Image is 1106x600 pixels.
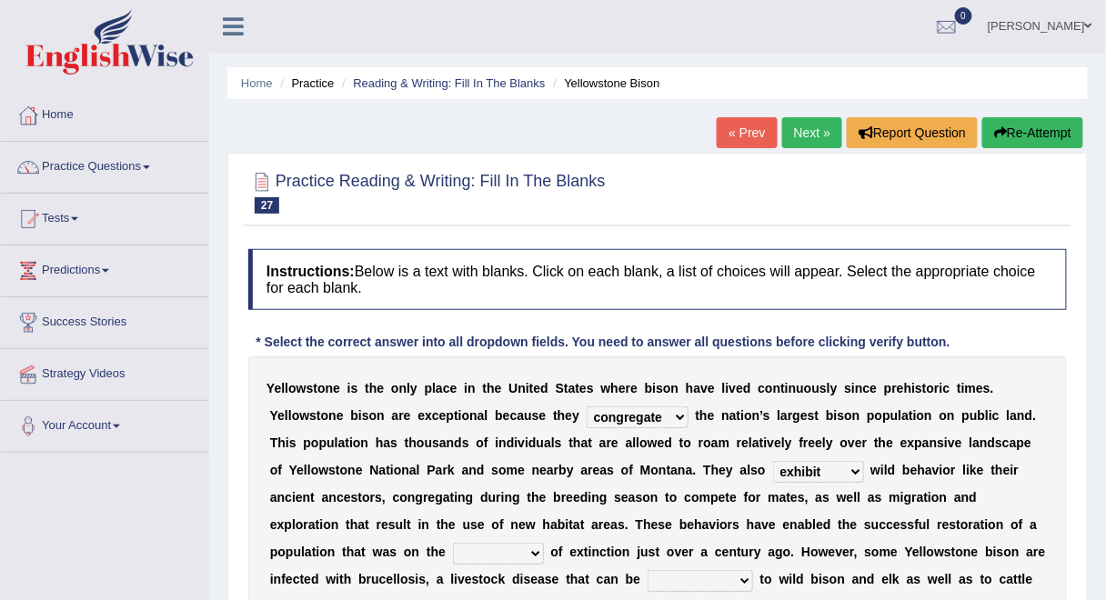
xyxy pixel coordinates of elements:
b: u [425,435,433,450]
b: o [369,408,377,423]
b: h [277,435,286,450]
b: v [518,435,525,450]
b: n [518,381,526,395]
b: i [785,381,789,395]
b: l [407,381,410,395]
b: a [711,435,719,450]
b: i [726,381,729,395]
b: s [462,435,469,450]
b: y [410,381,417,395]
b: l [777,408,780,423]
b: t [345,435,349,450]
b: h [573,435,581,450]
b: p [962,408,970,423]
b: e [417,408,425,423]
b: s [362,408,369,423]
b: n [671,381,679,395]
b: o [840,435,849,450]
b: h [610,381,618,395]
b: e [534,381,541,395]
b: r [626,381,630,395]
b: v [700,381,708,395]
b: h [409,435,417,450]
b: l [899,408,902,423]
b: r [398,408,403,423]
b: h [879,435,887,450]
b: h [686,381,694,395]
b: t [780,381,785,395]
b: l [285,408,288,423]
b: a [544,435,551,450]
b: u [812,381,820,395]
b: v [729,381,737,395]
b: h [699,408,708,423]
b: r [699,435,703,450]
li: Yellowstone Bison [548,75,659,92]
b: n [852,408,860,423]
b: n [855,381,863,395]
b: l [285,381,288,395]
b: p [882,408,890,423]
b: p [303,435,311,450]
b: t [529,381,534,395]
b: u [524,408,532,423]
b: o [639,435,648,450]
b: r [862,435,867,450]
b: l [288,408,292,423]
b: a [599,435,607,450]
b: r [788,408,792,423]
b: d [528,435,537,450]
a: « Prev [717,117,777,148]
b: o [391,381,399,395]
b: c [863,381,870,395]
li: Practice [276,75,334,92]
b: l [970,435,973,450]
b: t [874,435,879,450]
b: m [719,435,729,450]
b: s [307,381,314,395]
b: i [851,381,855,395]
b: b [495,408,503,423]
b: t [568,435,573,450]
b: S [556,381,564,395]
b: r [892,381,897,395]
b: Y [266,381,275,395]
a: Home [241,76,273,90]
b: a [517,408,524,423]
b: n [447,435,455,450]
b: e [337,408,344,423]
b: s [309,408,317,423]
b: a [581,435,588,450]
b: i [913,408,917,423]
b: o [765,381,773,395]
b: l [1007,408,1010,423]
b: d [988,435,996,450]
b: l [822,435,826,450]
b: s [819,381,827,395]
b: i [515,435,518,450]
b: i [961,381,965,395]
b: s [532,408,539,423]
b: n [361,435,369,450]
b: t [576,381,580,395]
b: h [376,435,384,450]
a: Your Account [1,401,208,446]
a: Predictions [1,245,208,291]
b: s [289,435,297,450]
a: Practice Questions [1,142,208,187]
button: Report Question [847,117,978,148]
b: n [930,435,938,450]
b: o [875,408,883,423]
b: l [985,408,989,423]
b: e [495,381,502,395]
b: f [799,435,804,450]
a: Next » [782,117,842,148]
b: o [804,381,812,395]
b: t [588,435,593,450]
b: n [399,381,407,395]
b: i [358,408,362,423]
b: l [781,435,785,450]
b: d [743,381,751,395]
b: n [377,408,385,423]
b: e [450,381,457,395]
